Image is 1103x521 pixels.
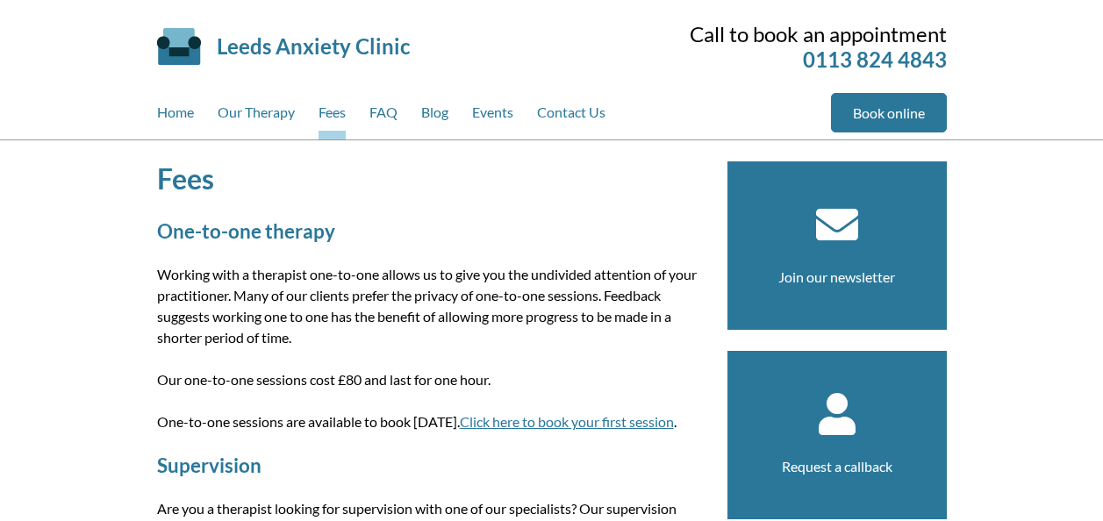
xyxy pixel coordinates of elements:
a: FAQ [369,93,398,139]
a: Home [157,93,194,139]
a: Blog [421,93,448,139]
a: Events [472,93,513,139]
a: Our Therapy [218,93,295,139]
a: Fees [319,93,346,139]
p: Our one-to-one sessions cost £80 and last for one hour. [157,369,706,390]
h1: Fees [157,161,706,196]
h2: Supervision [157,453,706,477]
a: Request a callback [782,458,892,475]
a: Leeds Anxiety Clinic [217,33,410,59]
a: Join our newsletter [778,268,895,285]
a: Click here to book your first session [460,413,674,430]
a: Book online [831,93,947,132]
h2: One-to-one therapy [157,219,706,243]
p: Working with a therapist one-to-one allows us to give you the undivided attention of your practit... [157,264,706,348]
p: One-to-one sessions are available to book [DATE]. . [157,411,706,432]
a: Contact Us [537,93,605,139]
a: 0113 824 4843 [803,46,947,72]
